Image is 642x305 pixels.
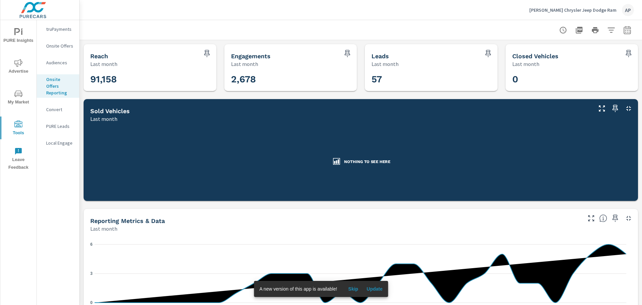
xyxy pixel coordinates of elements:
[586,213,597,224] button: Make Fullscreen
[37,104,79,115] div: Convert
[46,106,74,113] p: Convert
[344,159,390,165] h3: Nothing to see here
[345,286,361,292] span: Skip
[2,90,34,106] span: My Market
[0,20,36,174] div: nav menu
[623,48,634,59] span: Save this to your personalized report
[371,60,399,68] p: Last month
[90,271,93,276] text: 3
[512,60,539,68] p: Last month
[529,7,617,13] p: [PERSON_NAME] Chrysler Jeep Dodge Ram
[37,138,79,148] div: Local Engage
[366,286,383,292] span: Update
[231,74,350,85] h3: 2,678
[46,43,74,49] p: Onsite Offers
[588,23,602,37] button: Print Report
[512,74,632,85] h3: 0
[342,284,364,294] button: Skip
[371,53,389,60] h5: Leads
[364,284,385,294] button: Update
[37,41,79,51] div: Onsite Offers
[90,225,117,233] p: Last month
[90,107,130,115] h5: Sold Vehicles
[2,147,34,171] span: Leave Feedback
[46,76,74,96] p: Onsite Offers Reporting
[512,53,558,60] h5: Closed Vehicles
[90,242,93,247] text: 6
[37,121,79,131] div: PURE Leads
[2,59,34,75] span: Advertise
[371,74,491,85] h3: 57
[37,74,79,98] div: Onsite Offers Reporting
[622,4,634,16] div: AP
[202,48,212,59] span: Save this to your personalized report
[46,123,74,130] p: PURE Leads
[623,213,634,224] button: Minimize Widget
[46,59,74,66] p: Audiences
[46,140,74,146] p: Local Engage
[90,115,117,123] p: Last month
[572,23,586,37] button: "Export Report to PDF"
[605,23,618,37] button: Apply Filters
[231,60,258,68] p: Last month
[623,103,634,114] button: Minimize Widget
[90,74,210,85] h3: 91,158
[90,53,108,60] h5: Reach
[483,48,494,59] span: Save this to your personalized report
[231,53,271,60] h5: Engagements
[599,214,607,222] span: Understand activate data over time and see how metrics compare to each other.
[597,103,607,114] button: Make Fullscreen
[37,24,79,34] div: truPayments
[90,60,117,68] p: Last month
[621,23,634,37] button: Select Date Range
[90,217,165,224] h5: Reporting Metrics & Data
[46,26,74,32] p: truPayments
[342,48,353,59] span: Save this to your personalized report
[610,103,621,114] span: Save this to your personalized report
[259,286,337,292] span: A new version of this app is available!
[2,28,34,45] span: PURE Insights
[610,213,621,224] span: Save this to your personalized report
[37,58,79,68] div: Audiences
[90,300,93,305] text: 0
[2,121,34,137] span: Tools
